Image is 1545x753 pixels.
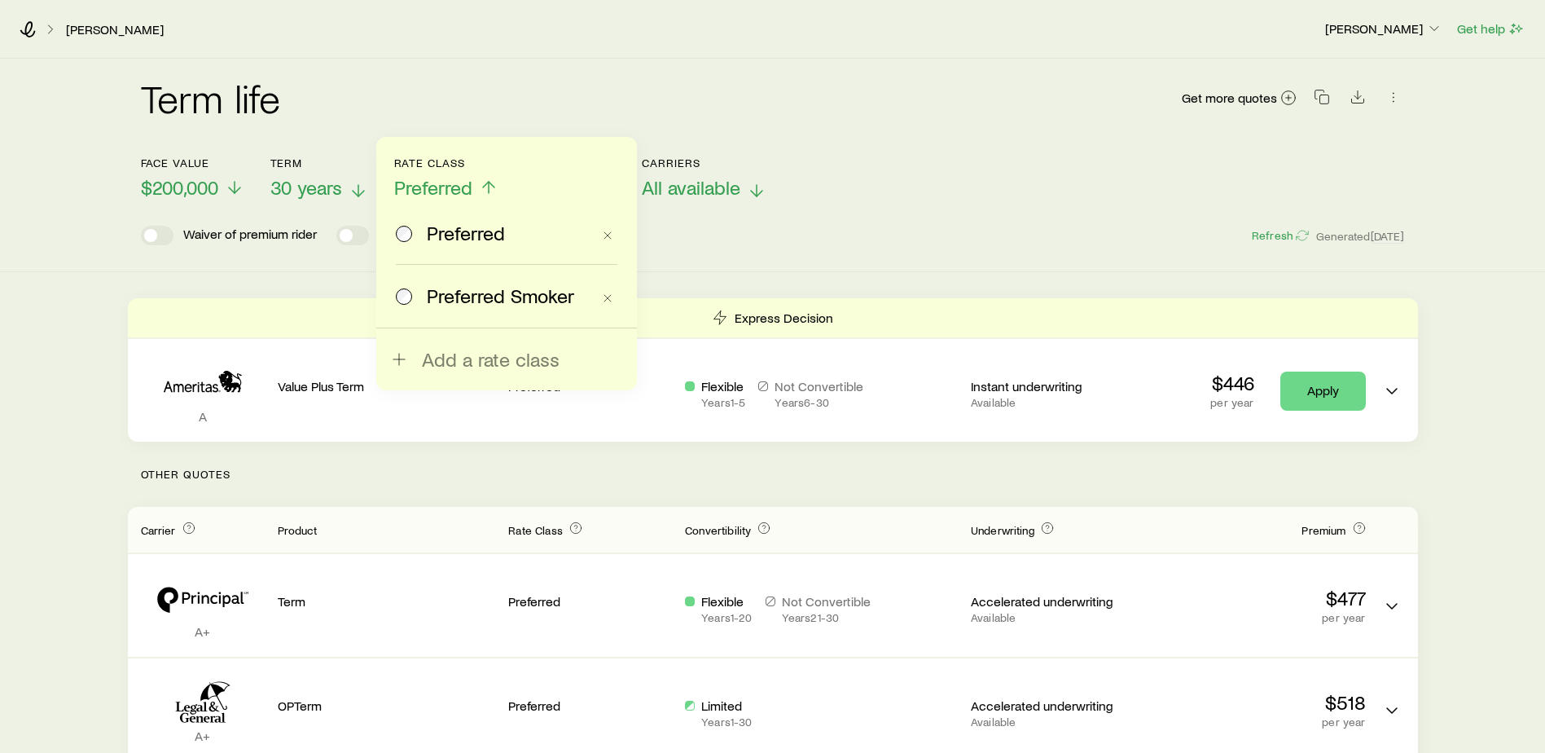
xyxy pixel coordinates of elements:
[642,176,740,199] span: All available
[971,523,1034,537] span: Underwriting
[1280,372,1366,411] a: Apply
[508,523,563,537] span: Rate Class
[508,593,672,610] p: Preferred
[701,716,752,729] p: Years 1 - 30
[394,156,498,170] p: Rate Class
[278,523,318,537] span: Product
[394,156,498,200] button: Rate ClassPreferred
[1456,20,1525,38] button: Get help
[141,78,281,117] h2: Term life
[394,176,472,199] span: Preferred
[1346,92,1369,108] a: Download CSV
[183,226,317,245] p: Waiver of premium rider
[278,593,496,610] p: Term
[1325,20,1442,37] p: [PERSON_NAME]
[701,698,752,714] p: Limited
[782,593,871,610] p: Not Convertible
[775,378,863,394] p: Not Convertible
[270,156,368,170] p: Term
[141,623,265,640] p: A+
[642,156,766,200] button: CarriersAll available
[971,698,1135,714] p: Accelerated underwriting
[642,156,766,170] p: Carriers
[1148,587,1366,610] p: $477
[701,396,745,409] p: Years 1 - 5
[270,176,342,199] span: 30 years
[508,698,672,714] p: Preferred
[141,156,244,200] button: Face value$200,000
[971,716,1135,729] p: Available
[270,156,368,200] button: Term30 years
[1210,372,1253,394] p: $446
[1324,20,1443,39] button: [PERSON_NAME]
[1301,523,1345,537] span: Premium
[1181,89,1297,108] a: Get more quotes
[735,310,833,326] p: Express Decision
[278,378,496,394] p: Value Plus Term
[782,611,871,624] p: Years 21 - 30
[141,728,265,744] p: A+
[1210,396,1253,409] p: per year
[1316,229,1404,244] span: Generated
[1182,91,1277,104] span: Get more quotes
[971,396,1135,409] p: Available
[128,442,1418,507] p: Other Quotes
[141,408,265,425] p: A
[701,593,752,610] p: Flexible
[971,378,1135,394] p: Instant underwriting
[685,523,751,537] span: Convertibility
[701,378,745,394] p: Flexible
[141,523,176,537] span: Carrier
[128,298,1418,442] div: Term quotes
[1148,691,1366,714] p: $518
[1371,229,1405,244] span: [DATE]
[141,156,244,170] p: Face value
[1148,716,1366,729] p: per year
[1251,228,1310,244] button: Refresh
[701,611,752,624] p: Years 1 - 20
[65,22,165,37] a: [PERSON_NAME]
[775,396,863,409] p: Years 6 - 30
[141,176,218,199] span: $200,000
[1148,611,1366,624] p: per year
[971,611,1135,624] p: Available
[971,593,1135,610] p: Accelerated underwriting
[278,698,496,714] p: OPTerm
